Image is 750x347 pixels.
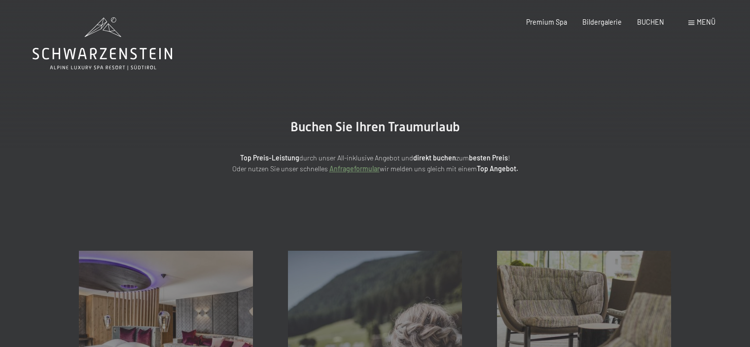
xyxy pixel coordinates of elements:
[477,164,518,173] strong: Top Angebot.
[158,153,592,175] p: durch unser All-inklusive Angebot und zum ! Oder nutzen Sie unser schnelles wir melden uns gleich...
[329,164,380,173] a: Anfrageformular
[697,18,715,26] span: Menü
[469,154,508,162] strong: besten Preis
[526,18,567,26] a: Premium Spa
[413,154,456,162] strong: direkt buchen
[240,154,299,162] strong: Top Preis-Leistung
[290,119,460,134] span: Buchen Sie Ihren Traumurlaub
[582,18,622,26] a: Bildergalerie
[637,18,664,26] a: BUCHEN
